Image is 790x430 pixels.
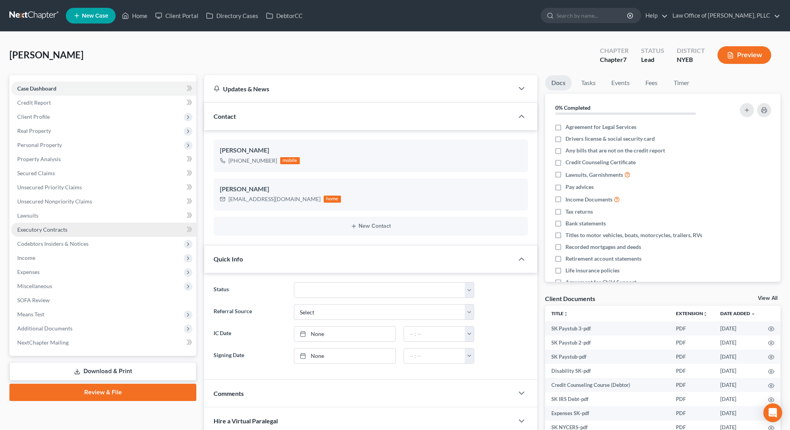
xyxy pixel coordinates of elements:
td: [DATE] [714,392,762,406]
a: None [294,348,395,363]
a: Credit Report [11,96,196,110]
a: Property Analysis [11,152,196,166]
a: Titleunfold_more [551,310,568,316]
span: Property Analysis [17,156,61,162]
a: Executory Contracts [11,223,196,237]
span: Drivers license & social security card [565,135,655,143]
a: Fees [639,75,664,91]
span: Any bills that are not on the credit report [565,147,665,154]
td: PDF [670,406,714,420]
a: DebtorCC [262,9,306,23]
input: -- : -- [404,348,465,363]
a: Extensionunfold_more [676,310,708,316]
div: [EMAIL_ADDRESS][DOMAIN_NAME] [228,195,321,203]
span: Agreement for Legal Services [565,123,636,131]
span: Case Dashboard [17,85,56,92]
td: SK IRS Debt-pdf [545,392,670,406]
span: Quick Info [214,255,243,263]
td: Expenses SK-pdf [545,406,670,420]
td: PDF [670,392,714,406]
span: Life insurance policies [565,267,620,274]
span: 7 [623,56,627,63]
label: Status [210,282,290,298]
a: Docs [545,75,572,91]
span: Means Test [17,311,44,318]
i: unfold_more [564,312,568,316]
label: IC Date [210,326,290,342]
span: NextChapter Mailing [17,339,69,346]
div: District [677,46,705,55]
div: [PERSON_NAME] [220,185,522,194]
i: unfold_more [703,312,708,316]
span: Bank statements [565,220,606,227]
a: Timer [667,75,696,91]
td: PDF [670,321,714,336]
span: Comments [214,390,244,397]
a: None [294,327,395,341]
span: Hire a Virtual Paralegal [214,417,278,425]
a: Directory Cases [202,9,262,23]
span: SOFA Review [17,297,50,303]
span: Codebtors Insiders & Notices [17,240,89,247]
td: SK Paystub 2-pdf [545,336,670,350]
span: Personal Property [17,142,62,148]
td: PDF [670,378,714,392]
span: Real Property [17,127,51,134]
div: mobile [280,157,300,164]
span: Agreement for Child Support [565,278,636,286]
td: PDF [670,336,714,350]
a: Case Dashboard [11,82,196,96]
span: Miscellaneous [17,283,52,289]
span: Secured Claims [17,170,55,176]
a: NextChapter Mailing [11,336,196,350]
a: Secured Claims [11,166,196,180]
a: Home [118,9,151,23]
span: Lawsuits [17,212,38,219]
a: SOFA Review [11,293,196,307]
a: Client Portal [151,9,202,23]
span: Pay advices [565,183,594,191]
span: Additional Documents [17,325,72,332]
a: Review & File [9,384,196,401]
a: Unsecured Nonpriority Claims [11,194,196,209]
button: Preview [718,46,771,64]
td: [DATE] [714,350,762,364]
span: Executory Contracts [17,226,67,233]
td: [DATE] [714,364,762,378]
td: [DATE] [714,378,762,392]
a: Lawsuits [11,209,196,223]
input: -- : -- [404,327,465,341]
div: Lead [641,55,664,64]
a: Tasks [575,75,602,91]
div: [PHONE_NUMBER] [228,157,277,165]
div: Chapter [600,55,629,64]
label: Referral Source [210,304,290,320]
span: Credit Report [17,99,51,106]
td: PDF [670,364,714,378]
span: Expenses [17,269,40,275]
a: Law Office of [PERSON_NAME], PLLC [669,9,780,23]
span: Income Documents [565,196,612,203]
button: New Contact [220,223,522,229]
td: Credit Counseling Course (Debtor) [545,378,670,392]
span: Retirement account statements [565,255,641,263]
span: Credit Counseling Certificate [565,158,636,166]
td: SK Paystub-pdf [545,350,670,364]
a: Help [641,9,668,23]
td: PDF [670,350,714,364]
div: Status [641,46,664,55]
td: Disability SK-pdf [545,364,670,378]
td: [DATE] [714,321,762,336]
strong: 0% Completed [555,104,591,111]
span: Client Profile [17,113,50,120]
div: NYEB [677,55,705,64]
label: Signing Date [210,348,290,364]
a: Download & Print [9,362,196,381]
span: Income [17,254,35,261]
i: expand_more [751,312,756,316]
a: Unsecured Priority Claims [11,180,196,194]
div: Updates & News [214,85,504,93]
span: Lawsuits, Garnishments [565,171,623,179]
span: Contact [214,112,236,120]
td: [DATE] [714,406,762,420]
